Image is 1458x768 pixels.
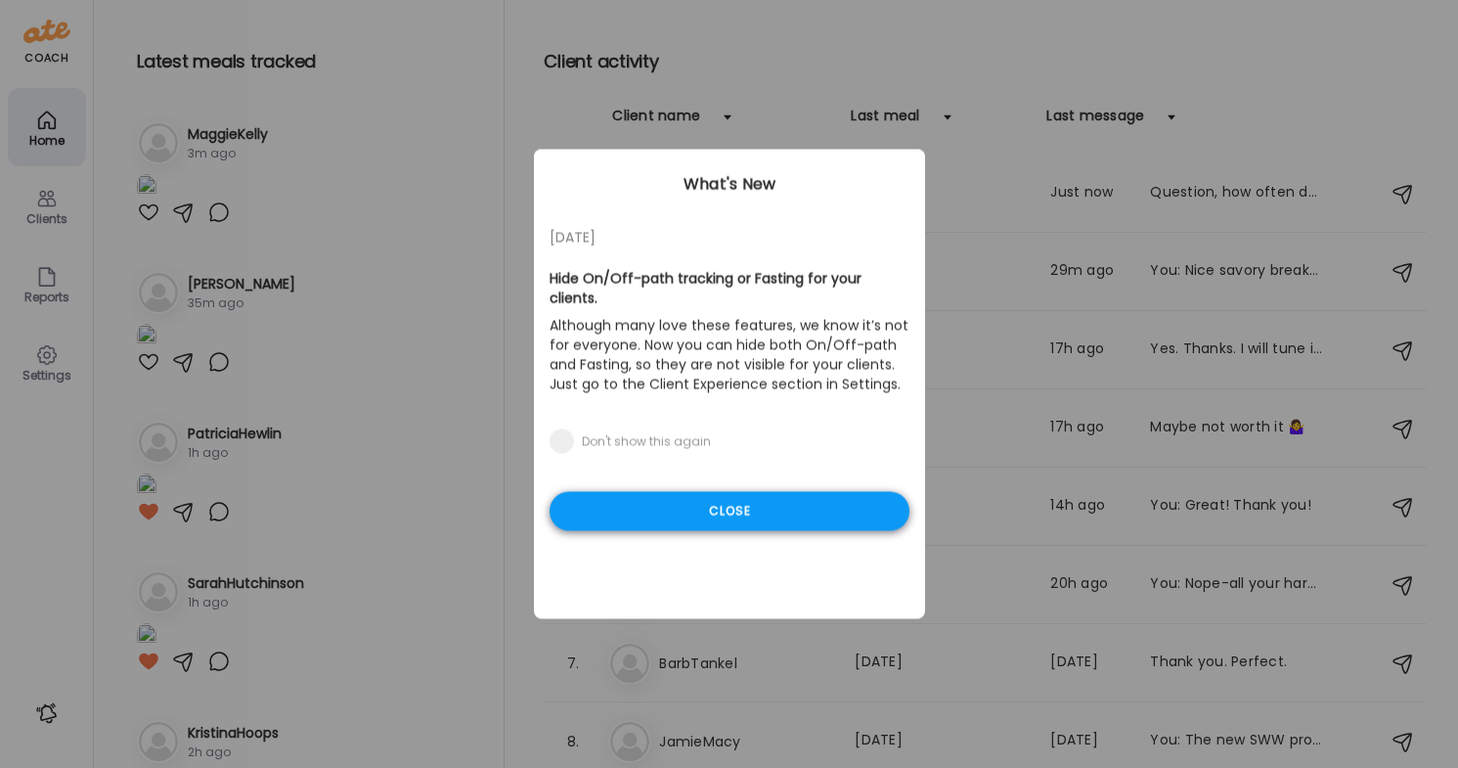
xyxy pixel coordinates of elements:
[550,226,909,249] div: [DATE]
[534,173,925,197] div: What's New
[550,312,909,398] p: Although many love these features, we know it’s not for everyone. Now you can hide both On/Off-pa...
[550,269,862,308] b: Hide On/Off-path tracking or Fasting for your clients.
[550,492,909,531] div: Close
[582,434,711,450] div: Don't show this again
